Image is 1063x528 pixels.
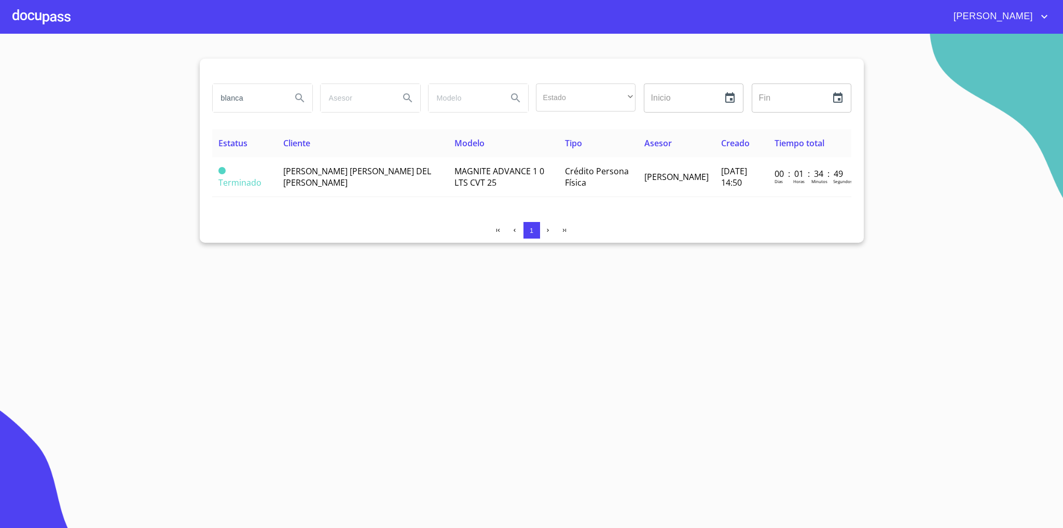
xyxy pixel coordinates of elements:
p: Minutos [811,178,827,184]
input: search [213,84,283,112]
button: 1 [523,222,540,239]
p: Horas [793,178,805,184]
span: Tiempo total [775,137,824,149]
button: Search [287,86,312,110]
button: account of current user [946,8,1051,25]
span: [DATE] 14:50 [721,165,747,188]
button: Search [395,86,420,110]
p: Dias [775,178,783,184]
input: search [321,84,391,112]
p: Segundos [833,178,852,184]
span: Crédito Persona Física [565,165,629,188]
span: Tipo [565,137,582,149]
div: ​ [536,84,636,112]
span: [PERSON_NAME] [644,171,709,183]
span: Terminado [218,177,261,188]
span: Cliente [283,137,310,149]
span: [PERSON_NAME] [946,8,1038,25]
p: 00 : 01 : 34 : 49 [775,168,845,179]
span: 1 [530,227,533,234]
button: Search [503,86,528,110]
span: Modelo [454,137,485,149]
span: Estatus [218,137,247,149]
span: Creado [721,137,750,149]
span: [PERSON_NAME] [PERSON_NAME] DEL [PERSON_NAME] [283,165,431,188]
span: Terminado [218,167,226,174]
input: search [429,84,499,112]
span: Asesor [644,137,672,149]
span: MAGNITE ADVANCE 1 0 LTS CVT 25 [454,165,544,188]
